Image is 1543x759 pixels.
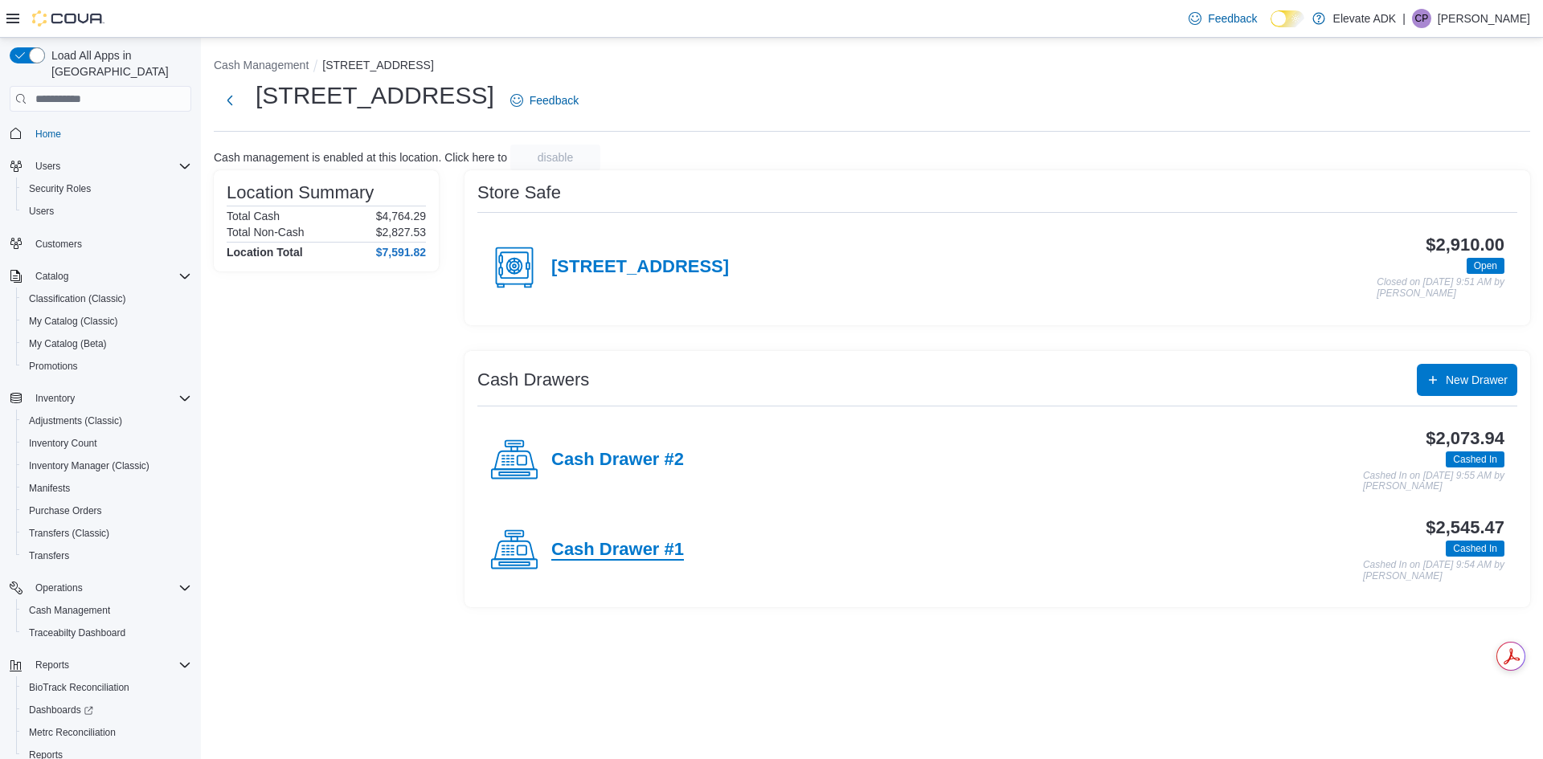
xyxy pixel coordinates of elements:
[29,578,89,598] button: Operations
[35,128,61,141] span: Home
[23,456,191,475] span: Inventory Manager (Classic)
[29,337,107,350] span: My Catalog (Beta)
[376,210,426,222] p: $4,764.29
[16,355,198,377] button: Promotions
[1426,518,1504,537] h3: $2,545.47
[29,315,118,328] span: My Catalog (Classic)
[16,545,198,567] button: Transfers
[29,704,93,716] span: Dashboards
[1446,451,1504,467] span: Cashed In
[23,678,136,697] a: BioTrack Reconciliation
[23,434,104,453] a: Inventory Count
[1402,9,1406,28] p: |
[3,577,198,599] button: Operations
[1474,259,1497,273] span: Open
[16,333,198,355] button: My Catalog (Beta)
[23,289,191,308] span: Classification (Classic)
[16,288,198,310] button: Classification (Classic)
[29,578,191,598] span: Operations
[23,723,122,742] a: Metrc Reconciliation
[29,234,191,254] span: Customers
[35,581,83,594] span: Operations
[3,265,198,288] button: Catalog
[29,527,109,540] span: Transfers (Classic)
[16,721,198,744] button: Metrc Reconciliation
[16,699,198,721] a: Dashboards
[29,655,191,675] span: Reports
[32,10,104,27] img: Cova
[23,479,191,498] span: Manifests
[23,623,132,643] a: Traceabilty Dashboard
[29,157,67,176] button: Users
[3,121,198,145] button: Home
[35,238,82,251] span: Customers
[16,178,198,200] button: Security Roles
[23,623,191,643] span: Traceabilty Dashboard
[1208,10,1257,27] span: Feedback
[29,726,116,739] span: Metrc Reconciliation
[16,310,198,333] button: My Catalog (Classic)
[29,437,97,450] span: Inventory Count
[504,84,585,116] a: Feedback
[477,183,561,202] h3: Store Safe
[23,700,100,720] a: Dashboards
[16,599,198,622] button: Cash Management
[23,479,76,498] a: Manifests
[29,235,88,254] a: Customers
[256,80,494,112] h1: [STREET_ADDRESS]
[23,202,191,221] span: Users
[214,57,1530,76] nav: An example of EuiBreadcrumbs
[29,504,102,517] span: Purchase Orders
[29,389,191,408] span: Inventory
[214,59,309,71] button: Cash Management
[23,312,191,331] span: My Catalog (Classic)
[23,434,191,453] span: Inventory Count
[29,182,91,195] span: Security Roles
[29,459,149,472] span: Inventory Manager (Classic)
[23,357,191,376] span: Promotions
[35,270,68,283] span: Catalog
[23,357,84,376] a: Promotions
[1363,471,1504,492] p: Cashed In on [DATE] 9:55 AM by [PERSON_NAME]
[29,124,68,144] a: Home
[35,392,75,405] span: Inventory
[29,267,75,286] button: Catalog
[227,226,305,239] h6: Total Non-Cash
[227,246,303,259] h4: Location Total
[322,59,433,71] button: [STREET_ADDRESS]
[227,183,374,202] h3: Location Summary
[16,500,198,522] button: Purchase Orders
[214,84,246,116] button: Next
[1412,9,1431,28] div: Chase Pippin
[227,210,280,222] h6: Total Cash
[23,202,60,221] a: Users
[1363,560,1504,581] p: Cashed In on [DATE] 9:54 AM by [PERSON_NAME]
[477,370,589,390] h3: Cash Drawers
[23,501,191,520] span: Purchase Orders
[23,334,191,353] span: My Catalog (Beta)
[23,524,191,543] span: Transfers (Classic)
[1453,452,1497,467] span: Cashed In
[35,160,60,173] span: Users
[16,410,198,432] button: Adjustments (Classic)
[29,549,69,562] span: Transfers
[23,179,97,198] a: Security Roles
[23,312,125,331] a: My Catalog (Classic)
[1271,10,1304,27] input: Dark Mode
[551,257,729,278] h4: [STREET_ADDRESS]
[23,700,191,720] span: Dashboards
[530,92,579,108] span: Feedback
[16,676,198,699] button: BioTrack Reconciliation
[1438,9,1530,28] p: [PERSON_NAME]
[16,622,198,644] button: Traceabilty Dashboard
[23,678,191,697] span: BioTrack Reconciliation
[1467,258,1504,274] span: Open
[16,522,198,545] button: Transfers (Classic)
[3,387,198,410] button: Inventory
[551,540,684,561] h4: Cash Drawer #1
[29,626,125,639] span: Traceabilty Dashboard
[538,149,573,165] span: disable
[1446,541,1504,557] span: Cashed In
[1415,9,1429,28] span: CP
